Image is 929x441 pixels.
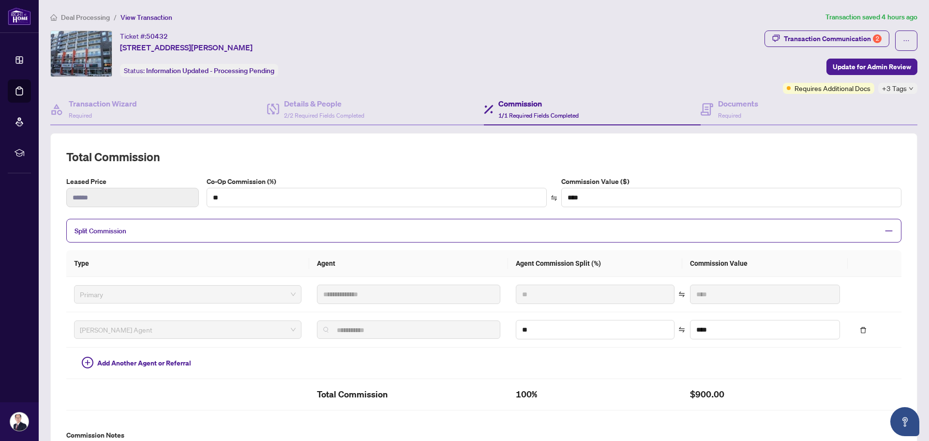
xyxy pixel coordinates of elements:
[551,195,557,201] span: swap
[66,219,901,243] div: Split Commission
[882,83,907,94] span: +3 Tags
[323,327,329,333] img: search_icon
[75,227,126,235] span: Split Commission
[825,12,917,23] article: Transaction saved 4 hours ago
[678,291,685,298] span: swap
[718,98,758,109] h4: Documents
[66,149,901,165] h2: Total Commission
[146,66,274,75] span: Information Updated - Processing Pending
[873,34,882,43] div: 2
[682,250,848,277] th: Commission Value
[678,326,685,333] span: swap
[8,7,31,25] img: logo
[114,12,117,23] li: /
[80,287,296,302] span: Primary
[120,42,253,53] span: [STREET_ADDRESS][PERSON_NAME]
[317,387,501,402] h2: Total Commission
[74,355,199,371] button: Add Another Agent or Referral
[309,250,509,277] th: Agent
[82,357,93,368] span: plus-circle
[66,176,199,187] label: Leased Price
[80,322,296,337] span: RAHR Agent
[884,227,893,235] span: minus
[284,98,364,109] h4: Details & People
[764,30,889,47] button: Transaction Communication2
[97,358,191,368] span: Add Another Agent or Referral
[284,112,364,119] span: 2/2 Required Fields Completed
[120,13,172,22] span: View Transaction
[120,64,278,77] div: Status:
[66,250,309,277] th: Type
[909,86,914,91] span: down
[718,112,741,119] span: Required
[561,176,901,187] label: Commission Value ($)
[833,59,911,75] span: Update for Admin Review
[51,31,112,76] img: IMG-X12274647_1.jpg
[498,112,579,119] span: 1/1 Required Fields Completed
[516,387,674,402] h2: 100%
[69,112,92,119] span: Required
[50,14,57,21] span: home
[903,37,910,44] span: ellipsis
[784,31,882,46] div: Transaction Communication
[826,59,917,75] button: Update for Admin Review
[508,250,682,277] th: Agent Commission Split (%)
[207,176,547,187] label: Co-Op Commission (%)
[890,407,919,436] button: Open asap
[69,98,137,109] h4: Transaction Wizard
[10,412,29,431] img: Profile Icon
[61,13,110,22] span: Deal Processing
[860,327,867,334] span: delete
[120,30,168,42] div: Ticket #:
[146,32,168,41] span: 50432
[794,83,870,93] span: Requires Additional Docs
[498,98,579,109] h4: Commission
[690,387,840,402] h2: $900.00
[66,430,901,441] label: Commission Notes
